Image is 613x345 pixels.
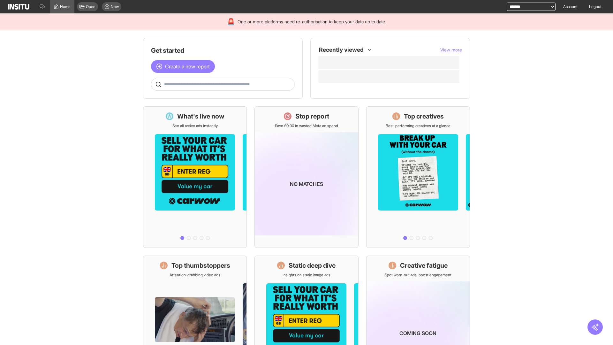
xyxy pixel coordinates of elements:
[227,17,235,26] div: 🚨
[290,180,323,188] p: No matches
[295,112,329,121] h1: Stop report
[366,106,470,248] a: Top creativesBest-performing creatives at a glance
[283,272,330,278] p: Insights on static image ads
[440,47,462,53] button: View more
[151,46,295,55] h1: Get started
[111,4,119,9] span: New
[172,123,218,128] p: See all active ads instantly
[86,4,95,9] span: Open
[275,123,338,128] p: Save £0.00 in wasted Meta ad spend
[386,123,450,128] p: Best-performing creatives at a glance
[143,106,247,248] a: What's live nowSee all active ads instantly
[60,4,71,9] span: Home
[404,112,444,121] h1: Top creatives
[255,132,358,235] img: coming-soon-gradient_kfitwp.png
[170,272,220,278] p: Attention-grabbing video ads
[440,47,462,52] span: View more
[171,261,230,270] h1: Top thumbstoppers
[238,19,386,25] span: One or more platforms need re-authorisation to keep your data up to date.
[254,106,358,248] a: Stop reportSave £0.00 in wasted Meta ad spendNo matches
[289,261,336,270] h1: Static deep dive
[8,4,29,10] img: Logo
[151,60,215,73] button: Create a new report
[165,63,210,70] span: Create a new report
[177,112,224,121] h1: What's live now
